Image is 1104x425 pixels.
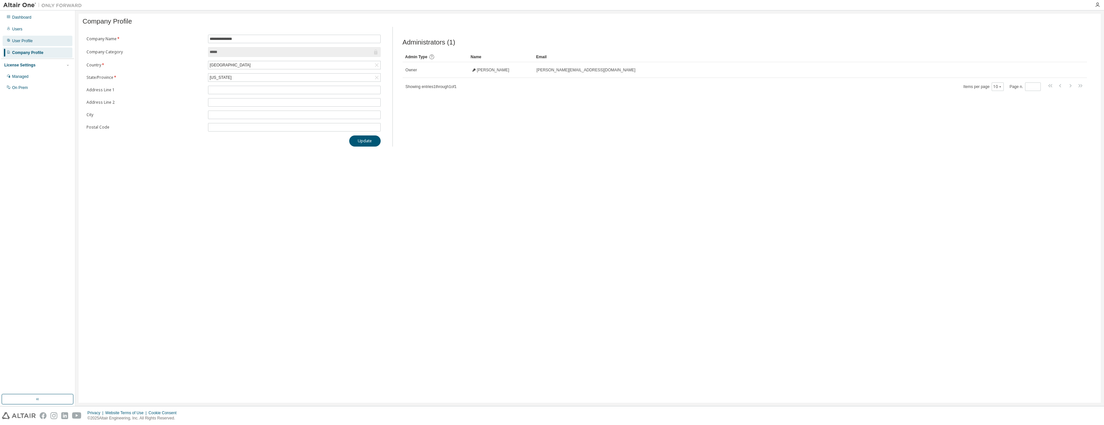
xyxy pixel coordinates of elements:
[72,412,82,419] img: youtube.svg
[208,74,380,81] div: [US_STATE]
[349,135,381,147] button: Update
[86,75,204,80] label: State/Province
[2,412,36,419] img: altair_logo.svg
[477,67,509,73] span: [PERSON_NAME]
[86,87,204,93] label: Address Line 1
[86,62,204,68] label: Country
[12,85,28,90] div: On Prem
[61,412,68,419] img: linkedin.svg
[12,15,31,20] div: Dashboard
[50,412,57,419] img: instagram.svg
[406,67,417,73] span: Owner
[208,61,380,69] div: [GEOGRAPHIC_DATA]
[209,62,252,69] div: [GEOGRAPHIC_DATA]
[40,412,47,419] img: facebook.svg
[87,416,181,421] p: © 2025 Altair Engineering, Inc. All Rights Reserved.
[403,39,455,46] span: Administrators (1)
[86,36,204,42] label: Company Name
[471,52,531,62] div: Name
[405,55,428,59] span: Admin Type
[537,67,636,73] span: [PERSON_NAME][EMAIL_ADDRESS][DOMAIN_NAME]
[12,27,22,32] div: Users
[148,410,180,416] div: Cookie Consent
[86,49,204,55] label: Company Category
[4,62,35,68] div: License Settings
[86,125,204,130] label: Postal Code
[83,18,132,25] span: Company Profile
[406,84,457,89] span: Showing entries 1 through 1 of 1
[536,52,1069,62] div: Email
[12,74,29,79] div: Managed
[105,410,148,416] div: Website Terms of Use
[963,82,1004,91] span: Items per page
[3,2,85,9] img: Altair One
[86,100,204,105] label: Address Line 2
[87,410,105,416] div: Privacy
[1010,82,1041,91] span: Page n.
[12,50,43,55] div: Company Profile
[993,84,1002,89] button: 10
[209,74,233,81] div: [US_STATE]
[86,112,204,117] label: City
[12,38,33,44] div: User Profile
